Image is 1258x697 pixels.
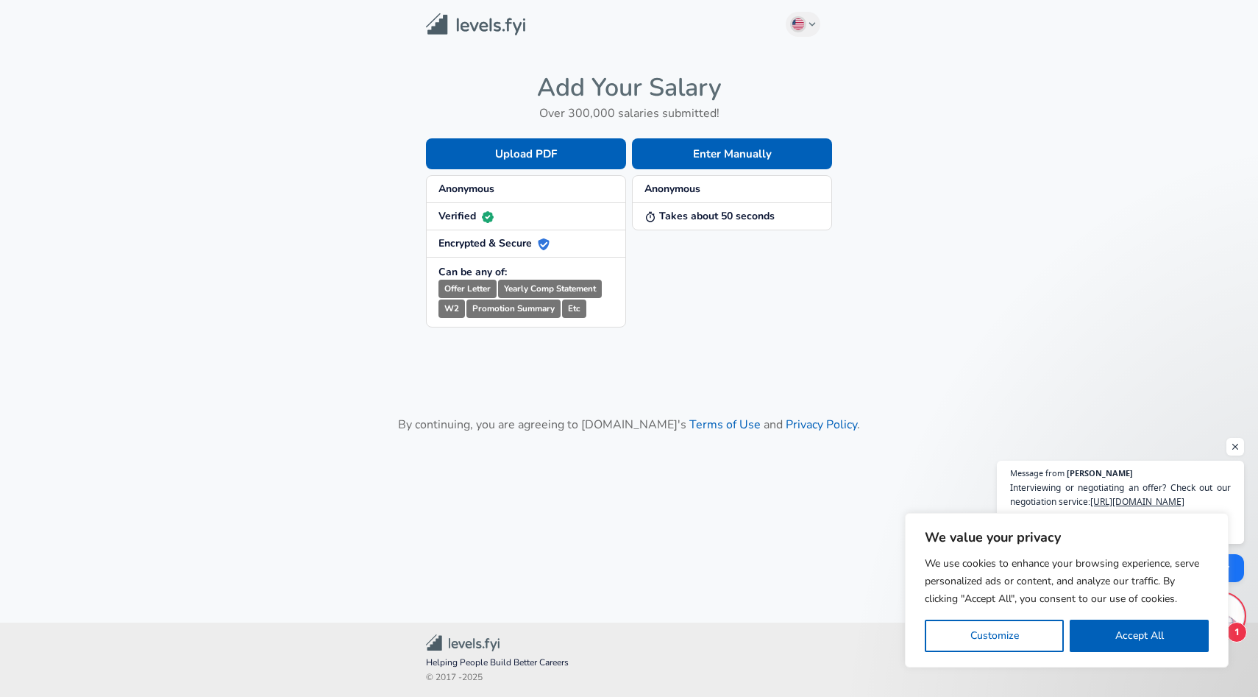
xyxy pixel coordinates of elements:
[426,103,832,124] h6: Over 300,000 salaries submitted!
[925,555,1209,608] p: We use cookies to enhance your browsing experience, serve personalized ads or content, and analyz...
[1226,622,1247,643] span: 1
[466,300,561,318] small: Promotion Summary
[426,656,832,671] span: Helping People Build Better Careers
[438,209,494,223] strong: Verified
[925,620,1064,652] button: Customize
[426,634,500,651] img: Levels.fyi Community
[438,300,465,318] small: W2
[786,12,821,37] button: English (US)
[438,280,497,298] small: Offer Letter
[438,236,550,250] strong: Encrypted & Secure
[426,138,626,169] button: Upload PDF
[786,417,857,433] a: Privacy Policy
[562,300,586,318] small: Etc
[632,138,832,169] button: Enter Manually
[438,265,507,279] strong: Can be any of:
[792,18,804,30] img: English (US)
[426,13,525,36] img: Levels.fyi
[689,417,761,433] a: Terms of Use
[1070,620,1209,652] button: Accept All
[644,209,775,223] strong: Takes about 50 seconds
[498,280,602,298] small: Yearly Comp Statement
[426,671,832,685] span: © 2017 - 2025
[1200,594,1244,638] div: Open chat
[1010,469,1065,477] span: Message from
[438,182,494,196] strong: Anonymous
[925,528,1209,546] p: We value your privacy
[1067,469,1133,477] span: [PERSON_NAME]
[1010,481,1231,537] span: Interviewing or negotiating an offer? Check out our negotiation service: Increase in your offer g...
[426,72,832,103] h4: Add Your Salary
[905,513,1229,668] div: We value your privacy
[644,182,700,196] strong: Anonymous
